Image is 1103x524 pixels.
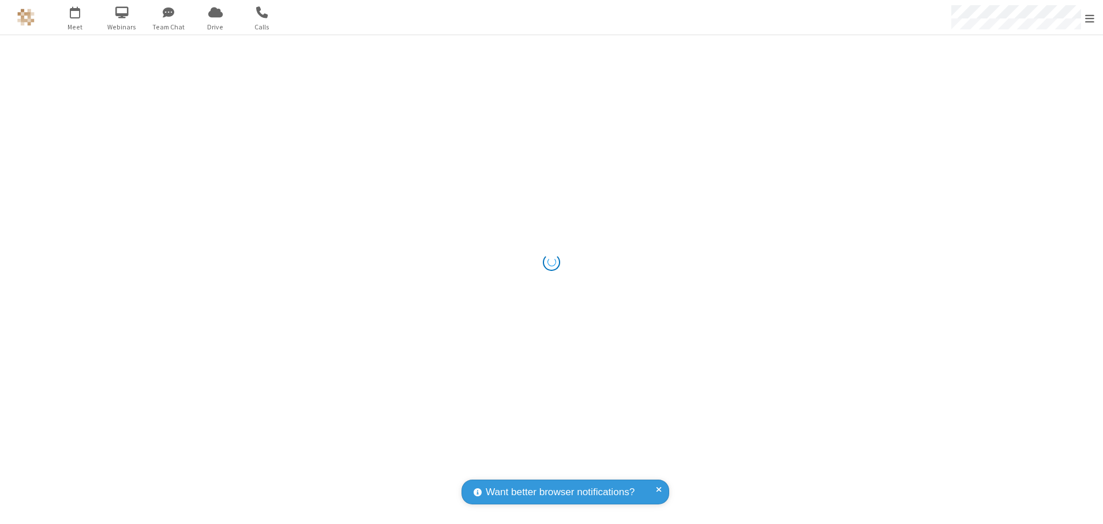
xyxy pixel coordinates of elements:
[100,22,144,32] span: Webinars
[147,22,190,32] span: Team Chat
[54,22,97,32] span: Meet
[241,22,284,32] span: Calls
[194,22,237,32] span: Drive
[17,9,35,26] img: QA Selenium DO NOT DELETE OR CHANGE
[486,485,635,500] span: Want better browser notifications?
